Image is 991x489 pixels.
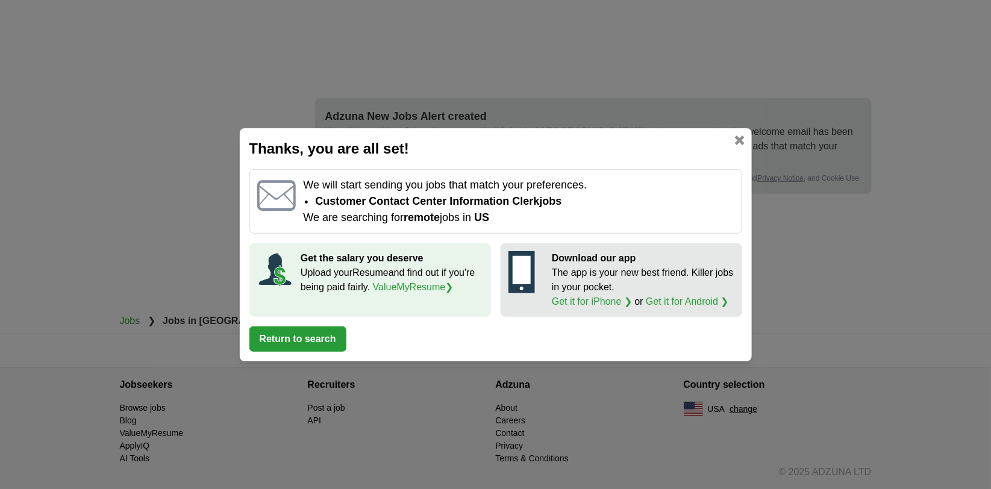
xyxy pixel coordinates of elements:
button: Return to search [249,326,346,352]
p: We will start sending you jobs that match your preferences. [303,177,734,193]
p: The app is your new best friend. Killer jobs in your pocket. or [552,266,734,309]
a: ValueMyResume❯ [373,282,454,292]
a: Get it for Android ❯ [646,296,729,307]
li: Customer Contact Center Information Clerk jobs [315,193,734,210]
p: Download our app [552,251,734,266]
p: We are searching for jobs in [303,210,734,226]
p: Get the salary you deserve [301,251,483,266]
strong: remote [404,211,440,223]
p: Upload your Resume and find out if you're being paid fairly. [301,266,483,294]
a: Get it for iPhone ❯ [552,296,632,307]
h2: Thanks, you are all set! [249,138,742,160]
span: US [474,211,489,223]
